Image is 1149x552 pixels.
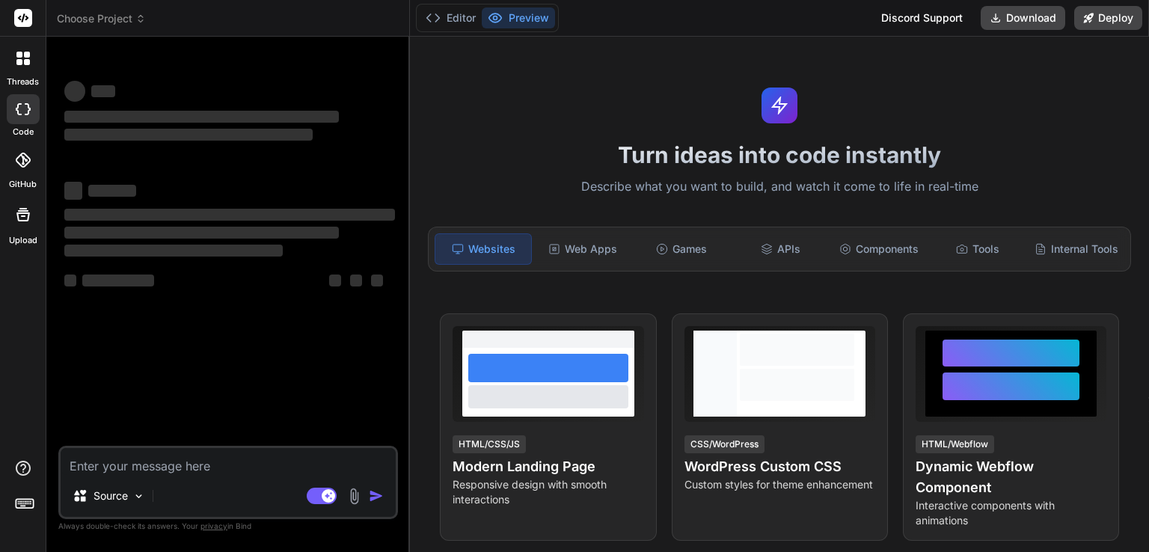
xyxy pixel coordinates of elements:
button: Editor [420,7,482,28]
button: Deploy [1074,6,1142,30]
div: Components [831,233,927,265]
span: ‌ [91,85,115,97]
span: ‌ [64,227,339,239]
span: ‌ [350,275,362,286]
span: ‌ [64,245,283,257]
span: ‌ [329,275,341,286]
p: Always double-check its answers. Your in Bind [58,519,398,533]
div: HTML/Webflow [916,435,994,453]
div: Discord Support [872,6,972,30]
span: privacy [200,521,227,530]
span: ‌ [64,182,82,200]
div: APIs [732,233,828,265]
div: Websites [435,233,532,265]
h4: WordPress Custom CSS [684,456,875,477]
span: ‌ [88,185,136,197]
button: Preview [482,7,555,28]
span: ‌ [82,275,154,286]
h1: Turn ideas into code instantly [419,141,1140,168]
div: CSS/WordPress [684,435,765,453]
p: Source [94,488,128,503]
span: Choose Project [57,11,146,26]
span: ‌ [64,275,76,286]
label: GitHub [9,178,37,191]
p: Responsive design with smooth interactions [453,477,643,507]
div: Web Apps [535,233,631,265]
div: Games [634,233,729,265]
label: Upload [9,234,37,247]
h4: Dynamic Webflow Component [916,456,1106,498]
span: ‌ [64,209,395,221]
p: Describe what you want to build, and watch it come to life in real-time [419,177,1140,197]
div: Internal Tools [1029,233,1124,265]
button: Download [981,6,1065,30]
img: Pick Models [132,490,145,503]
img: attachment [346,488,363,505]
label: code [13,126,34,138]
h4: Modern Landing Page [453,456,643,477]
label: threads [7,76,39,88]
div: Tools [930,233,1026,265]
span: ‌ [64,129,313,141]
div: HTML/CSS/JS [453,435,526,453]
span: ‌ [64,81,85,102]
img: icon [369,488,384,503]
p: Custom styles for theme enhancement [684,477,875,492]
span: ‌ [371,275,383,286]
p: Interactive components with animations [916,498,1106,528]
span: ‌ [64,111,339,123]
